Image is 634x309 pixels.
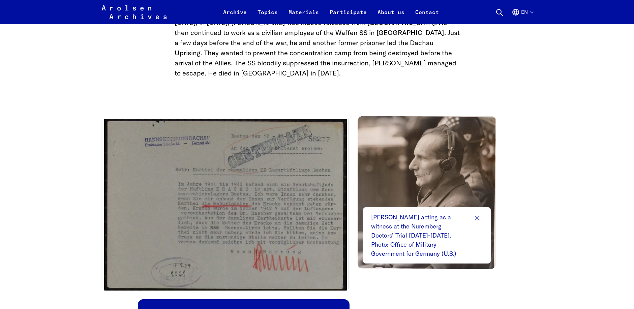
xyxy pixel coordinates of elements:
[410,8,444,24] a: Contact
[372,8,410,24] a: About us
[512,8,533,24] button: English, language selection
[324,8,372,24] a: Participate
[218,8,252,24] a: Archive
[363,207,491,264] figcaption: [PERSON_NAME] acting as a witness at the Nuremberg Doctors’ Trial [DATE]-[DATE]. Photo: Office of...
[175,18,460,78] p: [DATE], in [DATE], [PERSON_NAME] was indeed released from [GEOGRAPHIC_DATA]. He then continued to...
[283,8,324,24] a: Materials
[218,4,444,20] nav: Primary
[472,213,483,223] button: Hide caption
[252,8,283,24] a: Topics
